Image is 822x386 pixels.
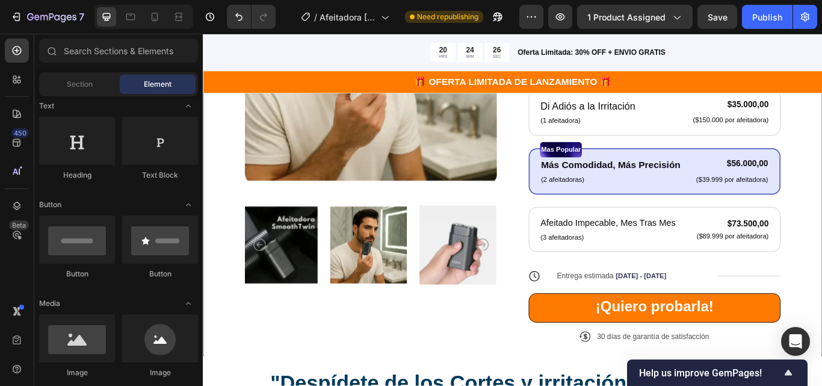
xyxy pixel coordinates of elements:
p: ($89.999 por afeitadora) [576,232,660,242]
button: Carousel Back Arrow [58,239,73,254]
p: Afeitado Impecable, Mes Tras Mes [394,214,551,229]
div: $73.500,00 [575,214,661,231]
span: Toggle open [179,294,198,313]
span: Section [67,79,93,90]
div: Button [122,269,198,279]
button: Show survey - Help us improve GemPages! [639,366,796,380]
div: 450 [11,128,29,138]
input: Search Sections & Elements [39,39,198,63]
iframe: Design area [203,34,822,386]
p: (1 afeitadora) [394,96,504,108]
span: [DATE] - [DATE] [481,278,540,287]
strong: ¡Quiero probarla! [458,309,596,328]
p: Mas Popular [394,128,440,143]
button: 1 product assigned [577,5,693,29]
p: (2 afeitadoras) [394,164,557,176]
p: ($39.999 por afeitadora) [575,166,659,176]
p: (3 afeitadoras) [394,232,551,244]
span: / [314,11,317,23]
p: 30 días de garantía de satisfacción [459,348,590,359]
button: Save [697,5,737,29]
span: Toggle open [179,96,198,116]
p: Más Comodidad, Más Precisión [394,146,557,162]
span: Toggle open [179,195,198,214]
div: Undo/Redo [227,5,276,29]
span: Save [708,12,728,22]
p: Di Adiós a la Irritación [394,76,504,94]
div: Open Intercom Messenger [781,327,810,356]
div: Publish [752,11,782,23]
button: <p><span style="font-size:28px;"><strong>¡Quiero probarla!</strong></span></p> [380,303,673,337]
div: $56.000,00 [574,145,660,160]
span: Help us improve GemPages! [639,367,781,379]
div: Beta [9,220,29,230]
span: Element [144,79,172,90]
span: Afeitadora [PERSON_NAME] Dos Cabezas [320,11,376,23]
span: 🎁 OFERTA LIMITADA DE LANZAMIENTO 🎁 [247,50,476,62]
div: Text Block [122,170,198,181]
button: Publish [742,5,793,29]
div: $35.000,00 [570,76,661,91]
p: Oferta Limitada: 30% OFF + ENVIO GRATIS [366,16,721,28]
span: Button [39,199,61,210]
div: Image [122,367,198,378]
span: Media [39,298,60,309]
button: 7 [5,5,90,29]
div: Button [39,269,115,279]
span: 1 product assigned [587,11,666,23]
span: Text [39,101,54,111]
p: ($150.000 por afeitadora) [571,96,660,107]
span: Entrega estimada [413,278,479,287]
span: Need republishing [417,11,478,22]
p: 7 [79,10,84,24]
div: Heading [39,170,115,181]
div: Image [39,367,115,378]
button: Carousel Next Arrow [318,239,333,254]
